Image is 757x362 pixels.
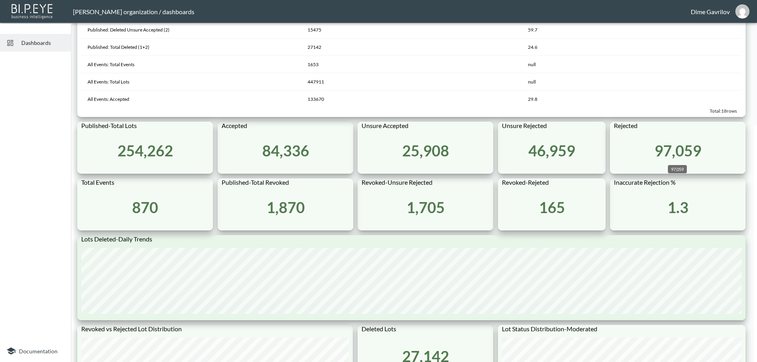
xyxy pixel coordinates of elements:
[528,141,575,160] div: 46,959
[539,198,565,216] div: 165
[358,122,493,134] div: Unsure Accepted
[668,165,687,173] div: 97,059
[668,198,688,216] div: 1.3
[610,178,746,191] div: Inaccurate Rejection %
[81,21,301,39] th: Published: Deleted Unsure Accepted (2)
[301,56,521,73] th: 1653
[654,141,701,160] div: 97,059
[81,39,301,56] th: Published: Total Deleted (1+2)
[301,21,521,39] th: 15475
[77,235,746,247] div: Lots Deleted-Daily Trends
[498,325,746,337] div: Lot Status Distribution-Moderated
[402,141,449,160] div: 25,908
[77,178,213,191] div: Total Events
[81,56,301,73] th: All Events: Total Events
[522,73,742,91] th: null
[406,198,445,216] div: 1,705
[218,178,353,191] div: Published-Total Revoked
[691,8,730,15] div: Dime Gavrilov
[21,39,65,47] span: Dashboards
[358,325,493,337] div: Deleted Lots
[735,4,750,19] img: 824500bb9a4f4c3414e9e9585522625d
[610,122,746,134] div: Rejected
[710,108,737,114] span: Total: 18 rows
[498,122,606,134] div: Unsure Rejected
[267,198,305,216] div: 1,870
[522,39,742,56] th: 24.6
[81,73,301,91] th: All Events: Total Lots
[522,56,742,73] th: null
[262,141,309,160] div: 84,336
[730,2,755,21] button: dime@mutualart.com
[73,8,691,15] div: [PERSON_NAME] organization / dashboards
[19,348,58,355] span: Documentation
[301,91,521,108] th: 133670
[522,21,742,39] th: 59.7
[301,39,521,56] th: 27142
[358,178,493,191] div: Revoked-Unsure Rejected
[117,141,173,160] div: 254,262
[81,91,301,108] th: All Events: Accepted
[77,325,353,337] div: Revoked vs Rejected Lot Distribution
[132,198,158,216] div: 870
[301,73,521,91] th: 447911
[522,91,742,108] th: 29.8
[218,122,353,134] div: Accepted
[6,346,65,356] a: Documentation
[10,2,55,20] img: bipeye-logo
[77,122,213,134] div: Published-Total Lots
[498,178,606,191] div: Revoked-Rejeted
